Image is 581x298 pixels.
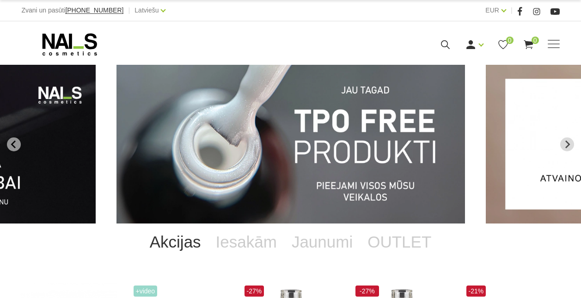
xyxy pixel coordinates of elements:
li: 1 of 12 [116,65,465,223]
span: +Video [134,286,158,297]
a: 0 [523,39,534,50]
a: EUR [485,5,499,16]
div: Zvani un pasūti [21,5,123,16]
span: 0 [532,37,539,44]
a: Jaunumi [284,223,360,261]
span: -27% [355,286,379,297]
span: | [511,5,513,16]
span: -21% [466,286,486,297]
span: | [128,5,130,16]
span: [PHONE_NUMBER] [65,6,123,14]
button: Next slide [560,137,574,151]
a: Latviešu [135,5,159,16]
a: [PHONE_NUMBER] [65,7,123,14]
a: OUTLET [360,223,439,261]
a: 0 [497,39,509,50]
span: -27% [245,286,264,297]
a: Akcijas [142,223,208,261]
span: 0 [506,37,514,44]
a: Iesakām [208,223,284,261]
button: Go to last slide [7,137,21,151]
